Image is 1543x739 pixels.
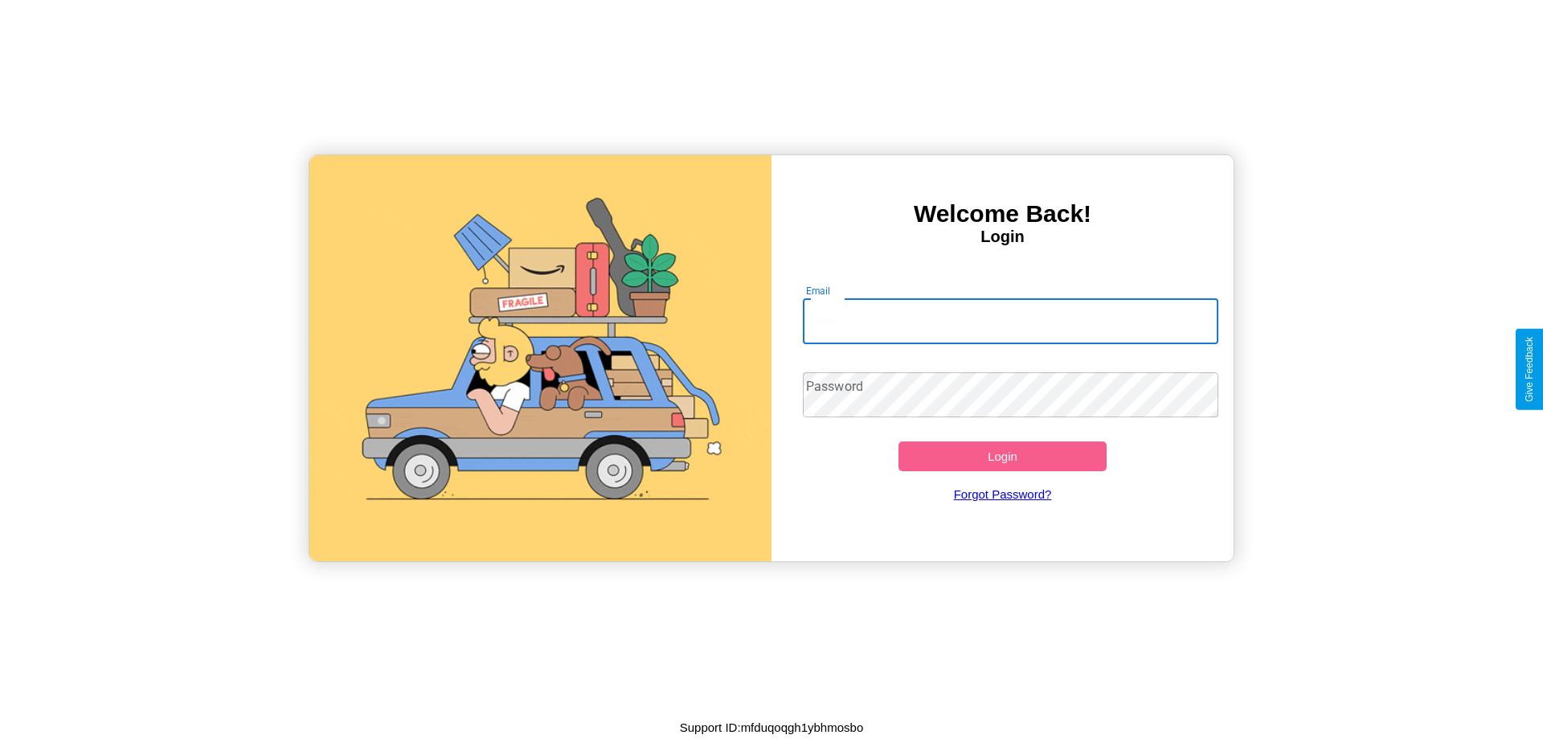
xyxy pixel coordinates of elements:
[1524,337,1535,402] div: Give Feedback
[806,284,831,298] label: Email
[680,716,863,738] p: Support ID: mfduqoqgh1ybhmosbo
[309,155,771,561] img: gif
[771,228,1234,246] h4: Login
[771,200,1234,228] h3: Welcome Back!
[795,471,1211,517] a: Forgot Password?
[898,441,1107,471] button: Login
